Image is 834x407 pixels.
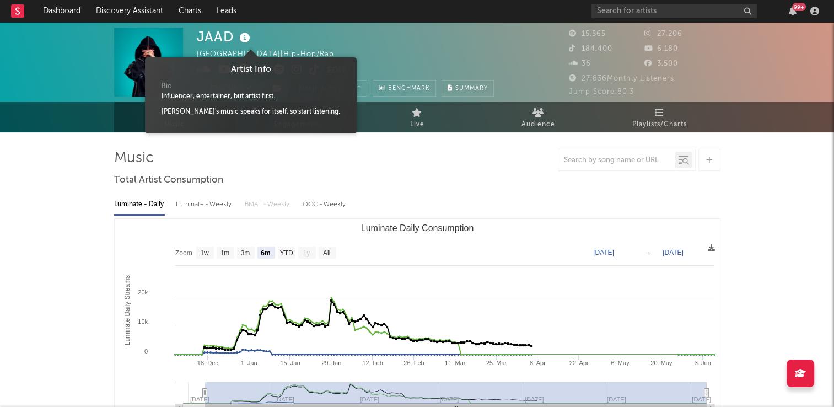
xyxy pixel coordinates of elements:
[632,118,687,131] span: Playlists/Charts
[176,195,234,214] div: Luminate - Weekly
[569,88,634,95] span: Jump Score: 80.3
[569,75,674,82] span: 27,836 Monthly Listeners
[322,249,330,257] text: All
[569,30,606,38] span: 15,565
[220,249,229,257] text: 1m
[138,289,148,296] text: 20k
[175,249,192,257] text: Zoom
[373,80,436,97] a: Benchmark
[360,223,474,233] text: Luminate Daily Consumption
[611,360,629,366] text: 6. May
[521,118,555,131] span: Audience
[138,318,148,325] text: 10k
[200,249,209,257] text: 1w
[663,249,684,256] text: [DATE]
[558,156,675,165] input: Search by song name or URL
[197,360,218,366] text: 18. Dec
[162,82,171,92] span: Bio
[599,102,720,132] a: Playlists/Charts
[486,360,507,366] text: 25. Mar
[162,107,340,117] div: [PERSON_NAME]'s music speaks for itself, so start listening.
[529,360,545,366] text: 8. Apr
[650,360,672,366] text: 20. May
[569,60,591,67] span: 36
[445,360,466,366] text: 11. Mar
[348,86,361,92] em: Off
[792,3,806,11] div: 99 +
[303,195,347,214] div: OCC - Weekly
[644,60,678,67] span: 3,500
[321,360,341,366] text: 29. Jan
[403,360,424,366] text: 26. Feb
[197,28,253,46] div: JAAD
[357,102,478,132] a: Live
[644,249,651,256] text: →
[410,118,424,131] span: Live
[197,48,347,61] div: [GEOGRAPHIC_DATA] | Hip-Hop/Rap
[644,45,678,52] span: 6,180
[388,82,430,95] span: Benchmark
[303,249,310,257] text: 1y
[692,396,711,403] text: [DATE]
[591,4,757,18] input: Search for artists
[694,360,711,366] text: 3. Jun
[162,92,327,101] div: Influencer, entertainer, but artist first.
[240,360,257,366] text: 1. Jan
[478,102,599,132] a: Audience
[789,7,797,15] button: 99+
[153,63,348,76] div: Artist Info
[593,249,614,256] text: [DATE]
[123,275,131,345] text: Luminate Daily Streams
[569,45,612,52] span: 184,400
[569,360,588,366] text: 22. Apr
[114,195,165,214] div: Luminate - Daily
[442,80,494,97] button: Summary
[644,30,682,38] span: 27,206
[114,102,235,132] a: Music
[455,85,488,92] span: Summary
[261,249,270,257] text: 6m
[280,360,300,366] text: 15. Jan
[279,249,293,257] text: YTD
[362,360,383,366] text: 12. Feb
[114,174,223,187] span: Total Artist Consumption
[144,348,147,355] text: 0
[240,249,250,257] text: 3m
